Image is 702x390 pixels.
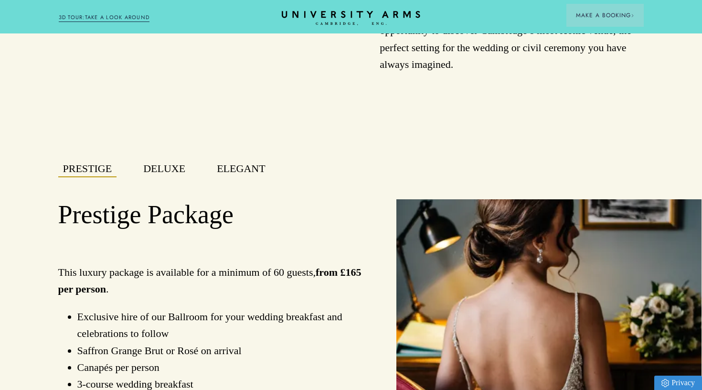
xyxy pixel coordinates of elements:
[576,11,634,20] span: Make a Booking
[77,359,363,376] li: Canapés per person
[138,161,190,177] button: Deluxe
[282,11,420,26] a: Home
[59,13,150,22] a: 3D TOUR:TAKE A LOOK AROUND
[77,342,363,359] li: Saffron Grange Brut or Rosé on arrival
[77,308,363,342] li: Exclusive hire of our Ballroom for your wedding breakfast and celebrations to follow
[566,4,644,27] button: Make a BookingArrow icon
[58,161,117,177] button: Prestige
[212,161,270,177] button: Elegant
[58,199,363,231] h2: Prestige Package
[58,264,363,297] p: This luxury package is available for a minimum of 60 guests, .
[661,379,669,387] img: Privacy
[631,14,634,17] img: Arrow icon
[654,376,702,390] a: Privacy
